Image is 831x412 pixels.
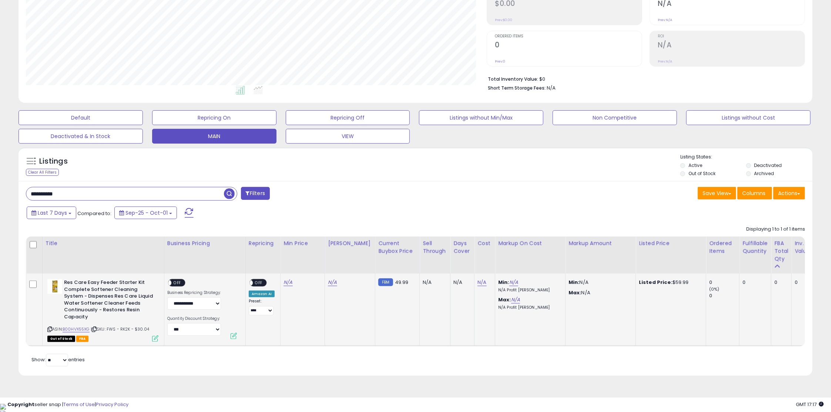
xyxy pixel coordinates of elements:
[47,279,158,341] div: ASIN:
[167,240,242,247] div: Business Pricing
[774,279,786,286] div: 0
[241,187,270,200] button: Filters
[795,279,809,286] div: 0
[395,279,409,286] span: 49.99
[796,401,824,408] span: 2025-10-9 17:17 GMT
[639,279,700,286] div: $59.99
[688,170,716,177] label: Out of Stock
[378,240,416,255] div: Current Buybox Price
[249,240,277,247] div: Repricing
[114,207,177,219] button: Sep-25 - Oct-01
[39,156,68,167] h5: Listings
[495,237,566,274] th: The percentage added to the cost of goods (COGS) that forms the calculator for Min & Max prices.
[171,280,183,286] span: OFF
[63,401,95,408] a: Terms of Use
[498,279,509,286] b: Min:
[46,240,161,247] div: Title
[639,279,673,286] b: Listed Price:
[453,279,469,286] div: N/A
[91,326,149,332] span: | SKU: FWS - RK2K - $30.04
[27,207,76,219] button: Last 7 Days
[709,286,720,292] small: (0%)
[328,279,337,286] a: N/A
[478,279,486,286] a: N/A
[76,336,89,342] span: FBA
[167,290,221,295] label: Business Repricing Strategy:
[96,401,128,408] a: Privacy Policy
[795,240,811,255] div: Inv. value
[77,210,111,217] span: Compared to:
[569,289,582,296] strong: Max:
[737,187,772,200] button: Columns
[743,279,765,286] div: 0
[658,34,805,38] span: ROI
[569,279,580,286] strong: Min:
[686,110,811,125] button: Listings without Cost
[284,279,292,286] a: N/A
[553,110,677,125] button: Non Competitive
[498,240,562,247] div: Markup on Cost
[511,296,520,304] a: N/A
[478,240,492,247] div: Cost
[488,85,546,91] b: Short Term Storage Fees:
[495,41,642,51] h2: 0
[569,240,633,247] div: Markup Amount
[709,240,736,255] div: Ordered Items
[63,326,90,332] a: B00HVX55XG
[746,226,805,233] div: Displaying 1 to 1 of 1 items
[509,279,518,286] a: N/A
[569,279,630,286] p: N/A
[125,209,168,217] span: Sep-25 - Oct-01
[328,240,372,247] div: [PERSON_NAME]
[249,299,275,315] div: Preset:
[488,76,538,82] b: Total Inventory Value:
[419,110,543,125] button: Listings without Min/Max
[423,279,445,286] div: N/A
[495,34,642,38] span: Ordered Items
[709,279,739,286] div: 0
[698,187,736,200] button: Save View
[19,129,143,144] button: Deactivated & In Stock
[286,110,410,125] button: Repricing Off
[453,240,471,255] div: Days Cover
[152,129,277,144] button: MAIN
[47,336,75,342] span: All listings that are currently out of stock and unavailable for purchase on Amazon
[754,170,774,177] label: Archived
[658,41,805,51] h2: N/A
[774,240,788,263] div: FBA Total Qty
[495,18,512,22] small: Prev: $0.00
[658,59,672,64] small: Prev: N/A
[26,169,59,176] div: Clear All Filters
[754,162,782,168] label: Deactivated
[284,240,322,247] div: Min Price
[709,292,739,299] div: 0
[743,240,768,255] div: Fulfillable Quantity
[253,280,265,286] span: OFF
[19,110,143,125] button: Default
[773,187,805,200] button: Actions
[498,305,560,310] p: N/A Profit [PERSON_NAME]
[680,154,812,161] p: Listing States:
[498,296,511,303] b: Max:
[495,59,505,64] small: Prev: 0
[639,240,703,247] div: Listed Price
[31,356,85,363] span: Show: entries
[547,84,556,91] span: N/A
[569,289,630,296] p: N/A
[38,209,67,217] span: Last 7 Days
[7,401,34,408] strong: Copyright
[658,18,672,22] small: Prev: N/A
[152,110,277,125] button: Repricing On
[488,74,800,83] li: $0
[742,190,765,197] span: Columns
[249,291,275,297] div: Amazon AI
[167,316,221,321] label: Quantity Discount Strategy:
[47,279,62,294] img: 41MZOOjvsfL._SL40_.jpg
[64,279,154,322] b: Res Care Easy Feeder Starter Kit Complete Softener Cleaning System - Dispenses Res Care Liquid Wa...
[378,278,393,286] small: FBM
[498,288,560,293] p: N/A Profit [PERSON_NAME]
[688,162,702,168] label: Active
[423,240,447,255] div: Sell Through
[286,129,410,144] button: VIEW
